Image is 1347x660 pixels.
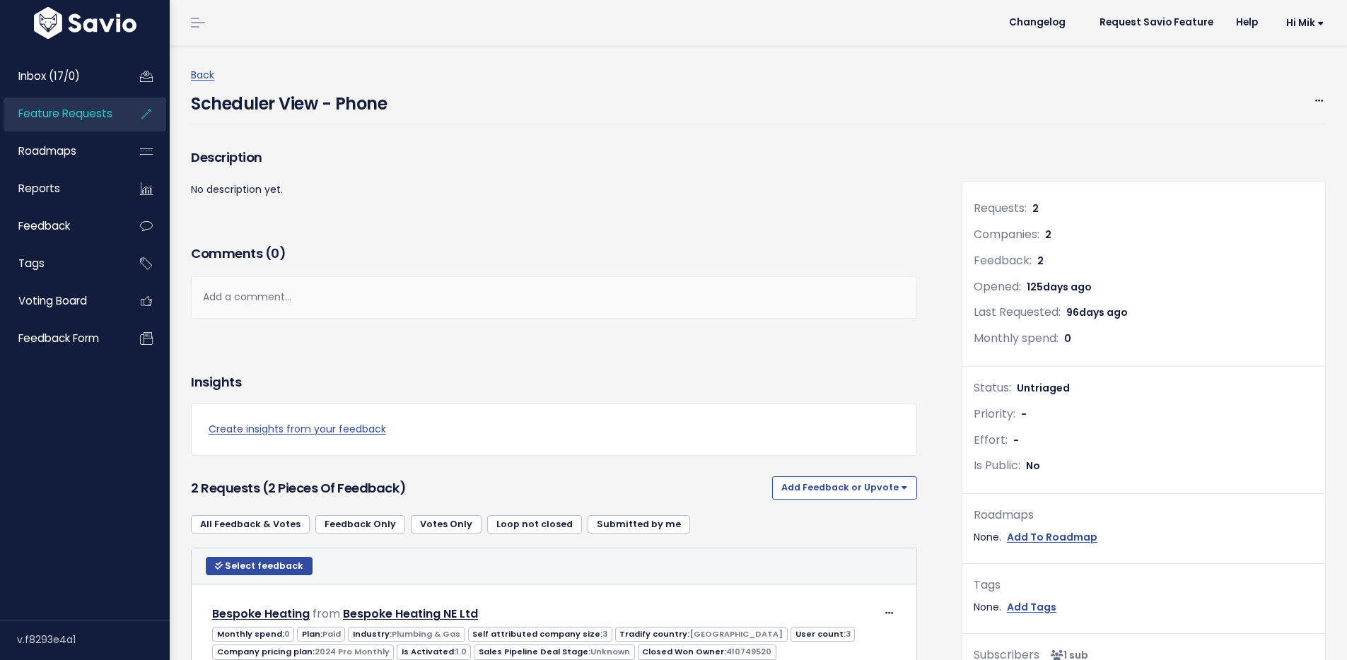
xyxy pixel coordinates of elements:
span: 2024 Pro Monthly [315,646,390,657]
a: Votes Only [411,515,482,534]
span: Sales Pipeline Deal Stage: [474,644,634,659]
a: Add To Roadmap [1007,529,1097,546]
h3: Insights [191,372,241,392]
span: Select feedback [225,560,303,572]
span: 410749520 [726,646,771,657]
a: Back [191,68,214,82]
div: None. [974,599,1314,616]
a: Bespoke Heating [212,606,310,622]
span: Monthly spend: [974,330,1059,346]
span: Is Public: [974,457,1020,473]
h3: 2 Requests (2 pieces of Feedback) [191,478,766,498]
img: logo-white.9d6f32f41409.svg [30,7,140,39]
span: Status: [974,379,1011,396]
h3: Comments ( ) [191,244,917,264]
a: Add Tags [1007,599,1056,616]
div: Roadmaps [974,505,1314,526]
a: Submitted by me [588,515,690,534]
span: Priority: [974,406,1015,422]
a: Create insights from your feedback [209,420,899,438]
span: 2 [1037,254,1044,268]
span: Industry: [348,627,465,642]
span: 3 [846,628,851,640]
span: Company pricing plan: [212,644,394,659]
span: Untriaged [1017,381,1070,395]
p: No description yet. [191,181,917,199]
span: Opened: [974,278,1021,295]
a: Bespoke Heating NE Ltd [343,606,478,622]
span: User count: [791,627,855,642]
span: Voting Board [18,293,87,308]
span: 1.0 [456,646,467,657]
span: Unknown [590,646,630,657]
span: Feedback form [18,331,99,346]
button: Add Feedback or Upvote [772,476,917,499]
span: Monthly spend: [212,627,294,642]
div: None. [974,529,1314,546]
a: Roadmaps [4,135,117,167]
a: Feedback Only [315,515,405,534]
span: Closed Won Owner: [638,644,776,659]
a: Help [1225,12,1269,33]
span: 125 [1027,280,1092,294]
a: Inbox (17/0) [4,60,117,93]
span: [GEOGRAPHIC_DATA] [689,628,783,640]
span: Feedback: [974,252,1032,269]
span: 96 [1066,305,1128,319]
a: Reports [4,172,117,205]
a: Voting Board [4,285,117,317]
span: 0 [271,244,279,262]
span: Requests: [974,200,1027,216]
a: Feedback form [4,322,117,355]
span: days ago [1043,280,1092,294]
a: Loop not closed [487,515,582,534]
span: - [1021,407,1027,421]
span: 2 [1032,201,1039,216]
span: 0 [1064,331,1071,346]
span: Inbox (17/0) [18,69,80,83]
span: Last Requested: [974,304,1061,320]
a: Request Savio Feature [1088,12,1225,33]
span: No [1026,459,1040,473]
span: - [1013,433,1019,447]
span: Roadmaps [18,143,76,158]
span: Self attributed company size: [468,627,612,642]
span: Tags [18,256,45,271]
span: Plumbing & Gas [392,628,460,640]
h3: Description [191,148,917,167]
span: Plan: [297,627,345,642]
div: Add a comment... [191,276,917,318]
span: Companies: [974,226,1039,242]
span: 0 [284,628,290,640]
span: Hi Mik [1286,18,1324,28]
div: Tags [974,575,1314,596]
a: Feature Requests [4,98,117,130]
span: 2 [1045,228,1051,242]
div: v.f8293e4a1 [17,621,170,658]
a: All Feedback & Votes [191,515,310,534]
a: Feedback [4,210,117,242]
a: Tags [4,247,117,280]
button: Select feedback [206,557,313,575]
span: Feature Requests [18,106,112,121]
h4: Scheduler View - Phone [191,84,387,117]
span: Is Activated: [397,644,471,659]
span: Feedback [18,218,70,233]
span: days ago [1079,305,1128,319]
span: Changelog [1009,18,1066,28]
span: 3 [602,628,607,640]
span: Effort: [974,432,1008,448]
span: Reports [18,181,60,196]
span: Tradify country: [615,627,788,642]
span: from [313,606,340,622]
a: Hi Mik [1269,12,1336,34]
span: Paid [322,628,341,640]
